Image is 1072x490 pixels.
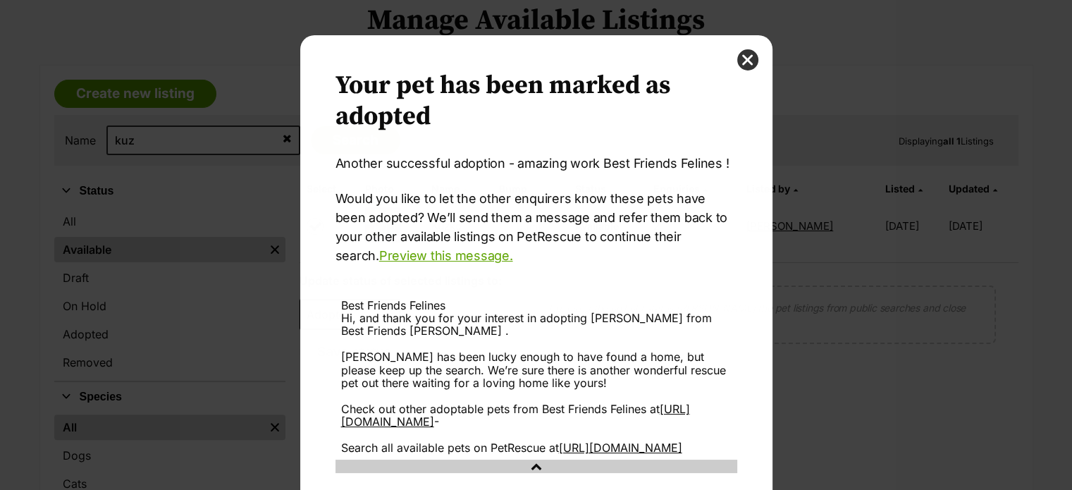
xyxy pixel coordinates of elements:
p: Would you like to let the other enquirers know these pets have been adopted? We’ll send them a me... [335,189,737,265]
button: close [737,49,758,71]
a: [URL][DOMAIN_NAME] [559,441,682,455]
h2: Your pet has been marked as adopted [335,71,737,133]
a: [URL][DOMAIN_NAME] [341,402,690,429]
p: Another successful adoption - amazing work Best Friends Felines ! [335,154,737,173]
a: Preview this message. [379,248,513,263]
span: Best Friends Felines [341,298,445,312]
div: Hi, and thank you for your interest in adopting [PERSON_NAME] from Best Friends [PERSON_NAME] . [... [341,312,732,454]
